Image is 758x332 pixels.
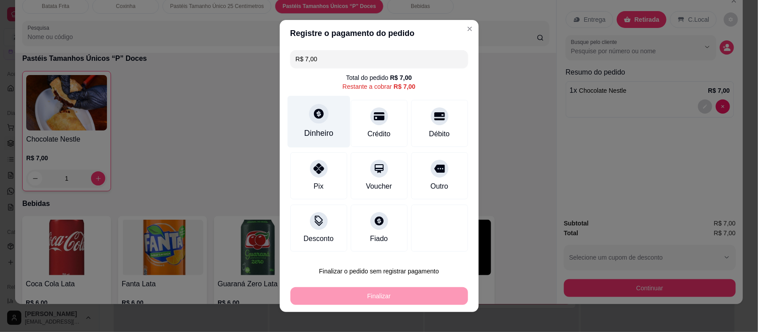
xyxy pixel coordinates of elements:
[370,233,388,244] div: Fiado
[366,181,392,192] div: Voucher
[296,50,463,68] input: Ex.: hambúrguer de cordeiro
[463,22,477,36] button: Close
[314,181,323,192] div: Pix
[429,129,449,139] div: Débito
[430,181,448,192] div: Outro
[390,73,412,82] div: R$ 7,00
[368,129,391,139] div: Crédito
[346,73,412,82] div: Total do pedido
[280,20,479,47] header: Registre o pagamento do pedido
[304,233,334,244] div: Desconto
[304,127,333,139] div: Dinheiro
[290,262,468,280] button: Finalizar o pedido sem registrar pagamento
[394,82,416,91] div: R$ 7,00
[342,82,415,91] div: Restante a cobrar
